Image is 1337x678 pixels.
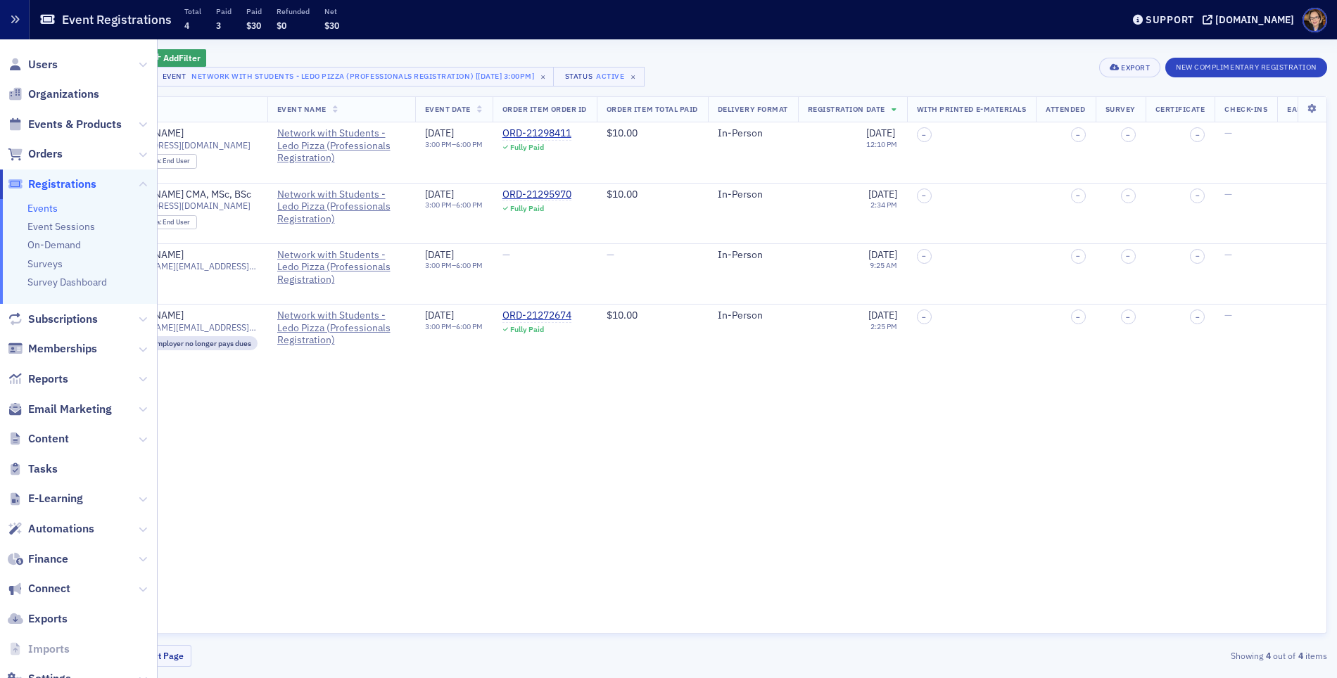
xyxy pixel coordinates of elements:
div: – [425,261,483,270]
span: [DATE] [425,188,454,200]
span: Content [28,431,69,447]
span: Survey [1105,104,1136,114]
span: Organizations [28,87,99,102]
time: 3:00 PM [425,260,452,270]
a: Memberships [8,341,97,357]
a: Automations [8,521,94,537]
span: Order Item Order ID [502,104,587,114]
span: Add Filter [163,51,201,64]
span: Event Name [277,104,327,114]
time: 6:00 PM [456,321,483,331]
div: Fully Paid [510,325,544,334]
span: With Printed E-Materials [917,104,1027,114]
div: – [425,140,483,149]
a: Survey Dashboard [27,276,107,288]
a: Users [8,57,58,72]
span: × [627,70,640,83]
a: ORD-21295970 [502,188,571,201]
a: Network with Students - Ledo Pizza (Professionals Registration) [277,309,405,347]
a: Organizations [8,87,99,102]
span: [DATE] [868,309,897,321]
span: [DATE] [425,248,454,261]
span: – [1126,252,1130,260]
div: Resigned - employer no longer pays dues [108,336,258,350]
a: Reports [8,371,68,387]
span: — [1224,309,1232,321]
span: – [1126,313,1130,321]
a: Events & Products [8,117,122,132]
span: [PERSON_NAME][EMAIL_ADDRESS][PERSON_NAME][DOMAIN_NAME] [108,322,258,333]
span: $10.00 [607,127,638,139]
span: $10.00 [607,309,638,321]
p: Net [324,6,339,16]
span: – [1196,131,1200,139]
span: Imports [28,641,70,657]
p: Paid [216,6,232,16]
a: Network with Students - Ledo Pizza (Professionals Registration) [277,249,405,286]
div: Fully Paid [510,143,544,152]
span: Tasks [28,461,58,477]
span: – [922,191,926,200]
span: – [1196,191,1200,200]
a: Registrations [8,177,96,192]
p: Paid [246,6,262,16]
span: 3 [216,20,221,31]
div: [DOMAIN_NAME] [1215,13,1294,26]
span: Attended [1046,104,1085,114]
div: Fully Paid [510,204,544,213]
time: 12:10 PM [866,139,897,149]
span: Orders [28,146,63,162]
a: Exports [8,611,68,627]
span: Check-Ins [1224,104,1267,114]
button: StatusActive× [553,67,645,87]
div: In-Person [718,249,788,262]
span: – [1076,191,1080,200]
a: Content [8,431,69,447]
span: – [1076,131,1080,139]
button: Export [1099,58,1160,77]
span: – [1196,313,1200,321]
a: Event Sessions [27,220,95,233]
span: [DATE] [868,248,897,261]
a: Network with Students - Ledo Pizza (Professionals Registration) [277,127,405,165]
div: Network with Students - Ledo Pizza (Professionals Registration) [[DATE] 3:00pm] [191,69,534,83]
p: Total [184,6,201,16]
span: Subscriptions [28,312,98,327]
a: [PERSON_NAME] CMA, MSc, BSc [108,188,251,201]
span: Order Item Total Paid [607,104,698,114]
span: Connect [28,581,70,596]
span: Registration Date [808,104,885,114]
div: – [425,200,483,210]
span: — [502,248,510,261]
span: — [1224,248,1232,261]
div: ORD-21272674 [502,309,571,322]
h1: Event Registrations [62,11,172,28]
span: Email Marketing [28,402,112,417]
span: [EMAIL_ADDRESS][DOMAIN_NAME] [108,140,251,151]
a: Connect [8,581,70,596]
span: – [1126,191,1130,200]
time: 3:00 PM [425,139,452,149]
span: – [1196,252,1200,260]
span: Memberships [28,341,97,357]
time: 6:00 PM [456,139,483,149]
span: [DATE] [425,127,454,139]
strong: 4 [1295,649,1305,662]
span: Delivery Format [718,104,788,114]
span: 4 [184,20,189,31]
a: ORD-21298411 [502,127,571,140]
div: In-Person [718,309,788,322]
time: 6:00 PM [456,200,483,210]
span: Finance [28,551,68,567]
span: – [922,131,926,139]
div: Support [1146,13,1194,26]
span: [PERSON_NAME][EMAIL_ADDRESS][DOMAIN_NAME] [108,261,258,271]
div: Status [564,72,593,81]
span: [EMAIL_ADDRESS][DOMAIN_NAME] [108,200,251,211]
span: Users [28,57,58,72]
div: Export [1121,64,1150,72]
